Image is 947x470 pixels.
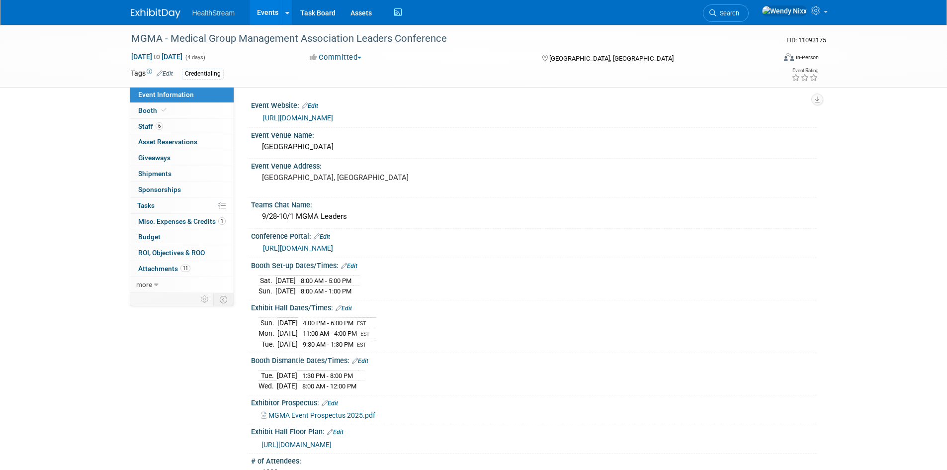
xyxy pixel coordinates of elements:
td: [DATE] [277,317,298,328]
i: Booth reservation complete [162,107,167,113]
img: ExhibitDay [131,8,180,18]
span: [GEOGRAPHIC_DATA], [GEOGRAPHIC_DATA] [549,55,674,62]
a: Shipments [130,166,234,182]
td: [DATE] [275,286,296,296]
td: [DATE] [277,339,298,349]
span: 11:00 AM - 4:00 PM [303,330,357,337]
div: # of Attendees: [251,454,817,466]
span: EST [357,342,366,348]
span: 6 [156,122,163,130]
a: Search [703,4,749,22]
a: Booth [130,103,234,118]
span: to [152,53,162,61]
a: Event Information [130,87,234,102]
button: Committed [306,52,365,63]
a: Edit [322,400,338,407]
a: Giveaways [130,150,234,166]
a: Staff6 [130,119,234,134]
a: Tasks [130,198,234,213]
div: Conference Portal: [251,229,817,242]
span: Tasks [137,201,155,209]
span: more [136,281,152,288]
td: [DATE] [277,381,297,391]
td: Sun. [258,317,277,328]
span: [DATE] [DATE] [131,52,183,61]
span: (4 days) [184,54,205,61]
span: Sponsorships [138,186,181,193]
td: Personalize Event Tab Strip [196,293,214,306]
span: 9:30 AM - 1:30 PM [303,341,353,348]
span: HealthStream [192,9,235,17]
span: EST [357,320,366,327]
td: Mon. [258,328,277,339]
img: Wendy Nixx [762,5,807,16]
div: 9/28-10/1 MGMA Leaders [258,209,809,224]
a: Edit [314,233,330,240]
span: Misc. Expenses & Credits [138,217,226,225]
span: 8:00 AM - 12:00 PM [302,382,356,390]
td: Wed. [258,381,277,391]
span: Event ID: 11093175 [786,36,826,44]
div: [GEOGRAPHIC_DATA] [258,139,809,155]
span: Giveaways [138,154,171,162]
div: Exhibit Hall Floor Plan: [251,424,817,437]
div: Exhibitor Prospectus: [251,395,817,408]
a: Asset Reservations [130,134,234,150]
a: Misc. Expenses & Credits1 [130,214,234,229]
td: Sun. [258,286,275,296]
span: EST [360,331,370,337]
a: [URL][DOMAIN_NAME] [263,244,333,252]
a: ROI, Objectives & ROO [130,245,234,261]
div: Teams Chat Name: [251,197,817,210]
a: Edit [352,358,368,365]
div: Credentialing [182,69,224,79]
span: Booth [138,106,169,114]
div: Exhibit Hall Dates/Times: [251,300,817,313]
span: Attachments [138,265,190,273]
span: Shipments [138,170,172,178]
td: Tue. [258,339,277,349]
a: Edit [327,429,344,436]
a: Sponsorships [130,182,234,197]
td: [DATE] [277,370,297,381]
div: Event Venue Address: [251,159,817,171]
img: Format-Inperson.png [784,53,794,61]
div: MGMA - Medical Group Management Association Leaders Conference [128,30,761,48]
div: Event Format [717,52,819,67]
a: [URL][DOMAIN_NAME] [261,441,332,449]
div: Booth Dismantle Dates/Times: [251,353,817,366]
span: MGMA Event Prospectus 2025.pdf [268,411,375,419]
div: Booth Set-up Dates/Times: [251,258,817,271]
div: Event Website: [251,98,817,111]
span: Budget [138,233,161,241]
a: MGMA Event Prospectus 2025.pdf [261,411,375,419]
span: 1:30 PM - 8:00 PM [302,372,353,379]
span: 8:00 AM - 5:00 PM [301,277,351,284]
td: Tags [131,68,173,80]
span: Search [716,9,739,17]
td: Tue. [258,370,277,381]
span: 1 [218,217,226,225]
div: Event Rating [791,68,818,73]
span: 8:00 AM - 1:00 PM [301,287,351,295]
span: 11 [180,265,190,272]
span: ROI, Objectives & ROO [138,249,205,257]
td: [DATE] [277,328,298,339]
span: Staff [138,122,163,130]
span: 4:00 PM - 6:00 PM [303,319,353,327]
span: Asset Reservations [138,138,197,146]
a: more [130,277,234,292]
a: Edit [336,305,352,312]
a: Budget [130,229,234,245]
div: In-Person [795,54,819,61]
td: [DATE] [275,275,296,286]
pre: [GEOGRAPHIC_DATA], [GEOGRAPHIC_DATA] [262,173,476,182]
td: Toggle Event Tabs [213,293,234,306]
td: Sat. [258,275,275,286]
span: Event Information [138,91,194,98]
a: Edit [341,263,357,270]
a: Edit [302,102,318,109]
a: [URL][DOMAIN_NAME] [263,114,333,122]
a: Edit [157,70,173,77]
